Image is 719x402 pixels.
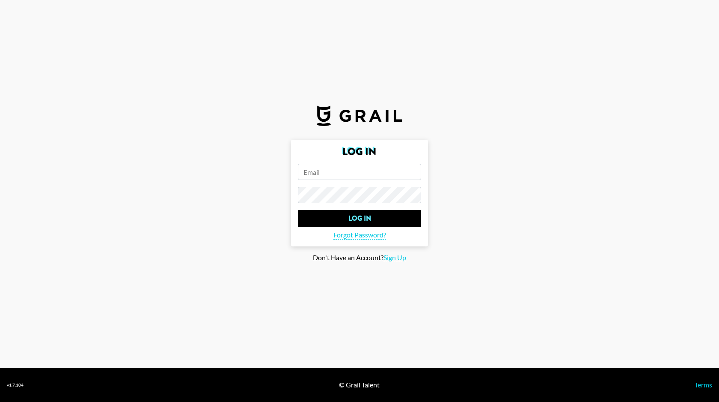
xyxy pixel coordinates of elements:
span: Sign Up [383,253,406,262]
div: v 1.7.104 [7,382,24,388]
h2: Log In [298,147,421,157]
span: Forgot Password? [333,231,386,240]
input: Email [298,164,421,180]
input: Log In [298,210,421,227]
img: Grail Talent Logo [317,105,402,126]
a: Terms [695,381,712,389]
div: © Grail Talent [339,381,380,389]
div: Don't Have an Account? [7,253,712,262]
